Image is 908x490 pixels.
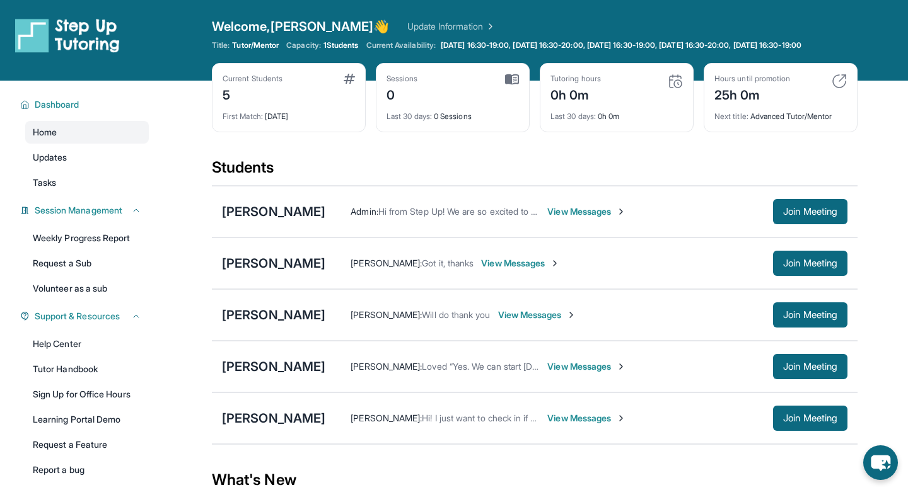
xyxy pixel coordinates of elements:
[222,254,325,272] div: [PERSON_NAME]
[25,171,149,194] a: Tasks
[550,258,560,268] img: Chevron-Right
[566,310,576,320] img: Chevron-Right
[422,309,490,320] span: Will do thank you
[547,360,626,373] span: View Messages
[668,74,683,89] img: card
[212,18,390,35] span: Welcome, [PERSON_NAME] 👋
[351,258,422,268] span: [PERSON_NAME] :
[15,18,120,53] img: logo
[547,205,626,218] span: View Messages
[616,207,626,217] img: Chevron-Right
[351,361,422,372] span: [PERSON_NAME] :
[773,406,847,431] button: Join Meeting
[483,20,496,33] img: Chevron Right
[422,361,602,372] span: Loved “Yes. We can start [DATE]. Thank you!”
[33,126,57,139] span: Home
[25,383,149,406] a: Sign Up for Office Hours
[714,74,790,84] div: Hours until promotion
[863,445,898,480] button: chat-button
[25,146,149,169] a: Updates
[481,257,560,270] span: View Messages
[25,408,149,431] a: Learning Portal Demo
[33,176,56,189] span: Tasks
[30,98,141,111] button: Dashboard
[387,84,418,104] div: 0
[783,311,837,319] span: Join Meeting
[366,40,436,50] span: Current Availability:
[25,277,149,300] a: Volunteer as a sub
[441,40,801,50] span: [DATE] 16:30-19:00, [DATE] 16:30-20:00, [DATE] 16:30-19:00, [DATE] 16:30-20:00, [DATE] 16:30-19:00
[25,433,149,456] a: Request a Feature
[25,358,149,380] a: Tutor Handbook
[505,74,519,85] img: card
[407,20,496,33] a: Update Information
[550,84,601,104] div: 0h 0m
[351,413,422,423] span: [PERSON_NAME] :
[222,203,325,220] div: [PERSON_NAME]
[323,40,359,50] span: 1 Students
[387,74,418,84] div: Sessions
[25,121,149,144] a: Home
[223,104,355,122] div: [DATE]
[344,74,355,84] img: card
[714,84,790,104] div: 25h 0m
[616,362,626,372] img: Chevron-Right
[351,206,378,217] span: Admin :
[387,104,519,122] div: 0 Sessions
[550,74,601,84] div: Tutoring hours
[714,104,847,122] div: Advanced Tutor/Mentor
[286,40,321,50] span: Capacity:
[35,204,122,217] span: Session Management
[438,40,804,50] a: [DATE] 16:30-19:00, [DATE] 16:30-20:00, [DATE] 16:30-19:00, [DATE] 16:30-20:00, [DATE] 16:30-19:00
[25,252,149,275] a: Request a Sub
[783,259,837,267] span: Join Meeting
[223,84,282,104] div: 5
[25,459,149,481] a: Report a bug
[232,40,279,50] span: Tutor/Mentor
[212,40,230,50] span: Title:
[351,309,422,320] span: [PERSON_NAME] :
[773,251,847,276] button: Join Meeting
[222,358,325,375] div: [PERSON_NAME]
[30,204,141,217] button: Session Management
[35,310,120,322] span: Support & Resources
[222,306,325,324] div: [PERSON_NAME]
[223,74,282,84] div: Current Students
[498,309,577,321] span: View Messages
[773,199,847,224] button: Join Meeting
[714,111,748,121] span: Next title :
[35,98,79,111] span: Dashboard
[832,74,847,89] img: card
[222,409,325,427] div: [PERSON_NAME]
[25,333,149,355] a: Help Center
[223,111,263,121] span: First Match :
[30,310,141,322] button: Support & Resources
[422,258,474,268] span: Got it, thanks
[212,157,858,185] div: Students
[387,111,432,121] span: Last 30 days :
[616,413,626,423] img: Chevron-Right
[773,302,847,328] button: Join Meeting
[783,414,837,422] span: Join Meeting
[773,354,847,379] button: Join Meeting
[783,363,837,370] span: Join Meeting
[550,104,683,122] div: 0h 0m
[33,151,67,164] span: Updates
[25,227,149,249] a: Weekly Progress Report
[550,111,596,121] span: Last 30 days :
[783,208,837,215] span: Join Meeting
[547,412,626,424] span: View Messages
